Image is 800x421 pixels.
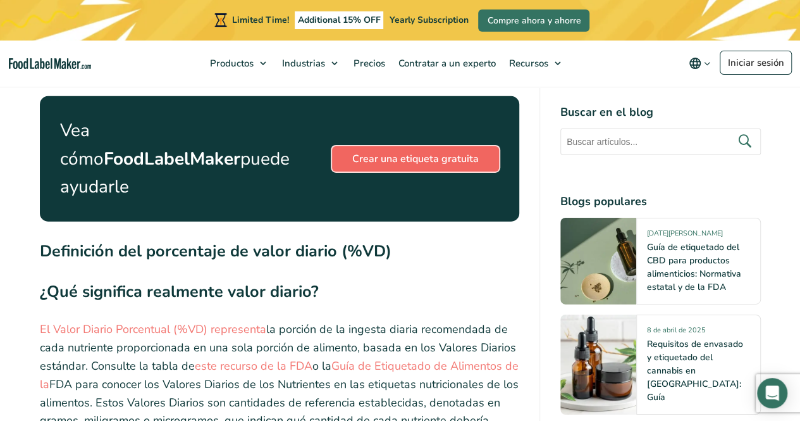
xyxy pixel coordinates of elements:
[647,229,723,243] span: [DATE][PERSON_NAME]
[478,9,589,32] a: Compre ahora y ahorre
[195,358,312,374] a: este recurso de la FDA
[757,378,787,408] div: Open Intercom Messenger
[276,41,344,86] a: Industrias
[104,147,240,171] strong: FoodLabelMaker
[332,146,499,172] a: Crear una etiqueta gratuita
[278,57,326,70] span: Industrias
[40,240,391,262] strong: Definición del porcentaje de valor diario (%VD)
[647,338,743,403] a: Requisitos de envasado y etiquetado del cannabis en [GEOGRAPHIC_DATA]: Guía
[232,14,289,26] span: Limited Time!
[503,41,567,86] a: Recursos
[560,129,761,155] input: Buscar artículos...
[347,41,389,86] a: Precios
[647,325,706,340] span: 8 de abril de 2025
[40,358,519,392] a: Guía de Etiquetado de Alimentos de la
[392,41,500,86] a: Contratar a un experto
[389,14,468,26] span: Yearly Subscription
[720,51,792,75] a: Iniciar sesión
[647,241,741,293] a: Guía de etiquetado del CBD para productos alimenticios: Normativa estatal y de la FDA
[40,322,266,337] a: El Valor Diario Porcentual (%VD) representa
[560,193,761,210] h4: Blogs populares
[40,280,319,303] strong: ¿Qué significa realmente valor diario?
[206,57,255,70] span: Productos
[395,57,497,70] span: Contratar a un experto
[204,41,273,86] a: Productos
[505,57,550,70] span: Recursos
[60,116,290,201] p: Vea cómo puede ayudarle
[295,11,384,29] span: Additional 15% OFF
[560,104,761,121] h4: Buscar en el blog
[350,57,386,70] span: Precios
